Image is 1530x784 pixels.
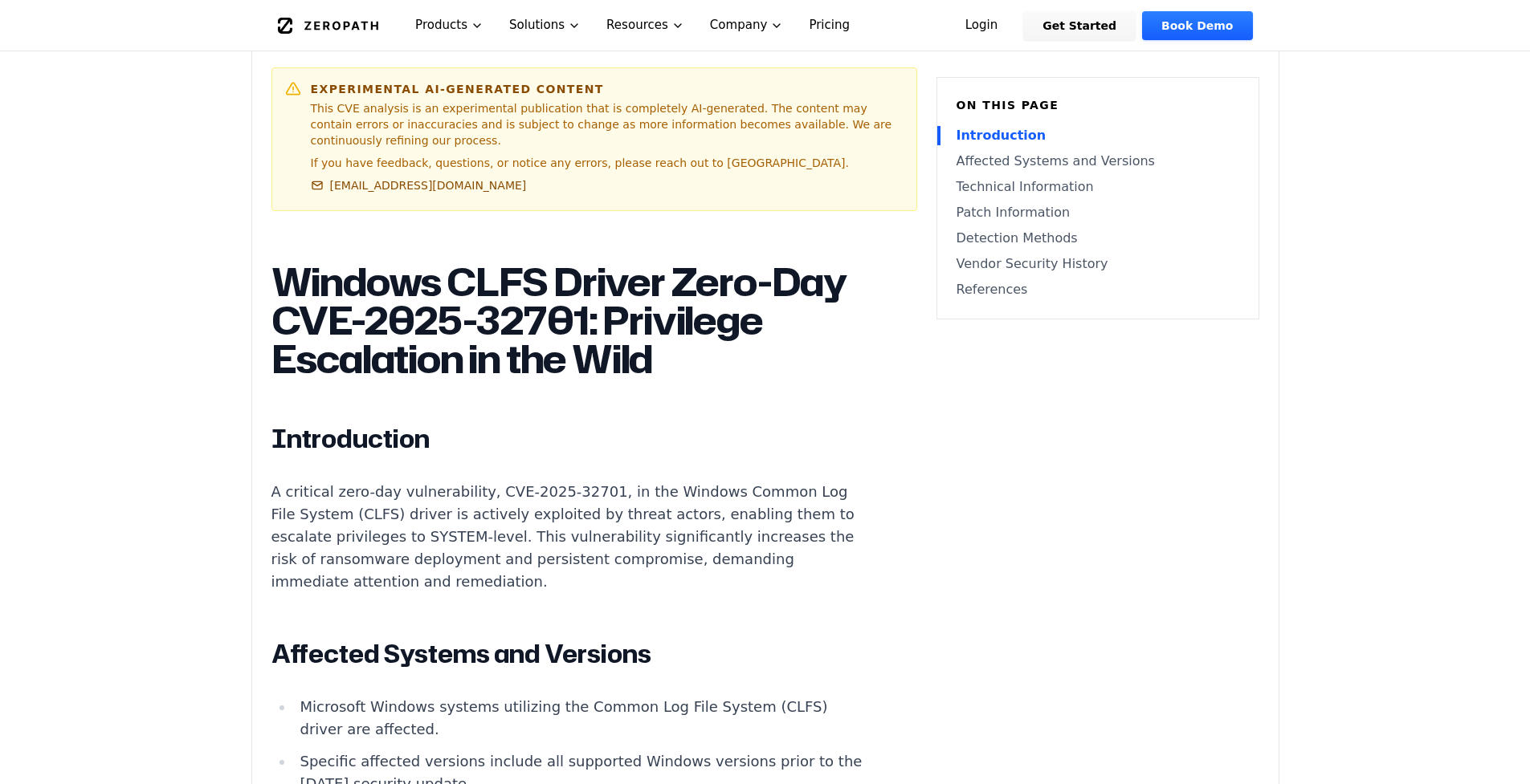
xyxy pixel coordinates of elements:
h1: Windows CLFS Driver Zero-Day CVE-2025-32701: Privilege Escalation in the Wild [271,262,869,378]
p: If you have feedback, questions, or notice any errors, please reach out to [GEOGRAPHIC_DATA]. [311,155,904,171]
a: Get Started [1023,11,1136,40]
p: This CVE analysis is an experimental publication that is completely AI-generated. The content may... [311,100,904,148]
h2: Affected Systems and Versions [271,638,869,670]
h6: On this page [957,97,1239,113]
a: Detection Methods [957,229,1239,248]
a: Technical Information [957,177,1239,197]
a: Login [946,11,1018,40]
a: Book Demo [1142,11,1252,40]
p: A critical zero-day vulnerability, CVE-2025-32701, in the Windows Common Log File System (CLFS) d... [271,481,869,593]
a: References [957,280,1239,299]
a: Affected Systems and Versions [957,152,1239,171]
a: Introduction [957,126,1239,145]
h6: Experimental AI-Generated Content [311,81,904,97]
a: [EMAIL_ADDRESS][DOMAIN_NAME] [311,177,527,193]
h2: Introduction [271,423,869,455]
a: Vendor Security History [957,254,1239,274]
li: Microsoft Windows systems utilizing the Common Log File System (CLFS) driver are affected. [294,696,869,741]
a: Patch Information [957,203,1239,222]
